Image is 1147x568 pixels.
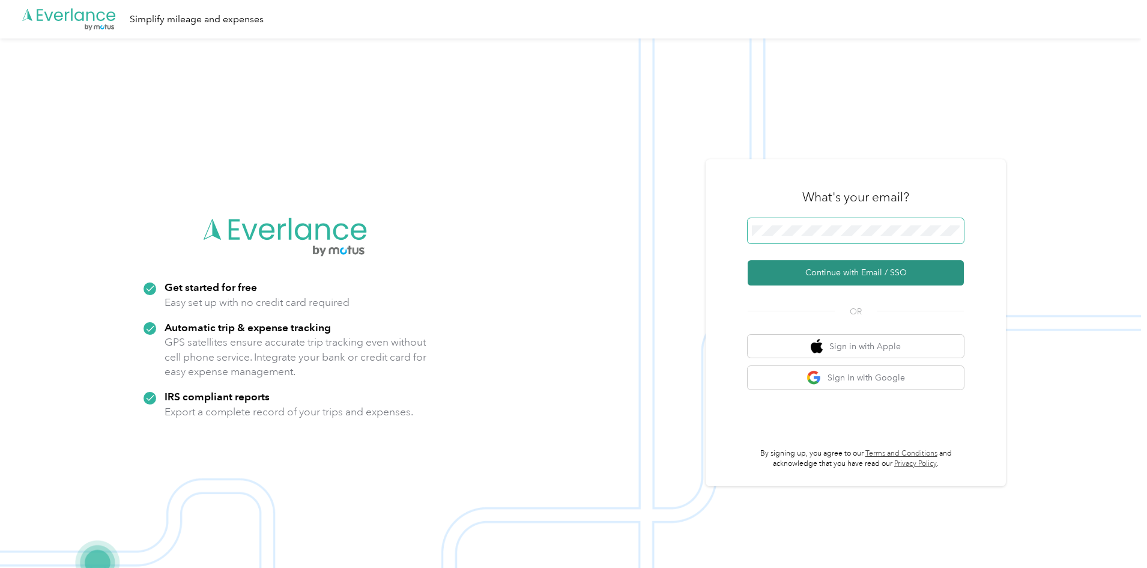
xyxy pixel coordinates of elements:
[165,281,257,293] strong: Get started for free
[835,305,877,318] span: OR
[130,12,264,27] div: Simplify mileage and expenses
[748,335,964,358] button: apple logoSign in with Apple
[165,295,350,310] p: Easy set up with no credit card required
[802,189,909,206] h3: What's your email?
[811,339,823,354] img: apple logo
[165,321,331,334] strong: Automatic trip & expense tracking
[865,449,937,458] a: Terms and Conditions
[748,366,964,389] button: google logoSign in with Google
[748,448,964,469] p: By signing up, you agree to our and acknowledge that you have read our .
[748,260,964,286] button: Continue with Email / SSO
[165,405,413,420] p: Export a complete record of your trips and expenses.
[894,459,937,468] a: Privacy Policy
[165,335,427,379] p: GPS satellites ensure accurate trip tracking even without cell phone service. Integrate your bank...
[165,390,270,403] strong: IRS compliant reports
[807,370,822,385] img: google logo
